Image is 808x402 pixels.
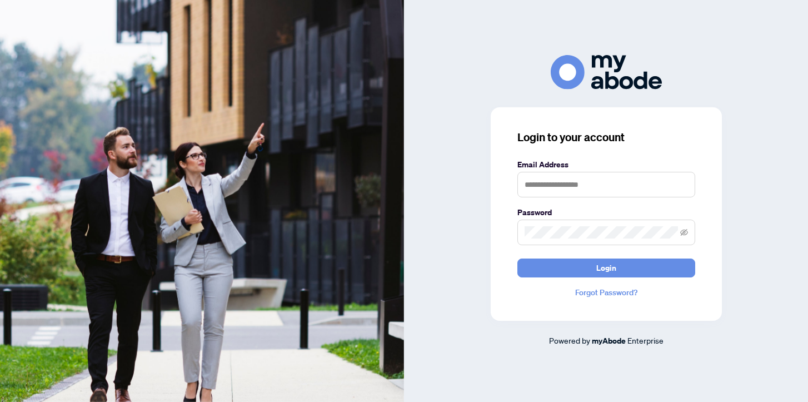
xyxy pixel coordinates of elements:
span: eye-invisible [680,229,688,236]
span: Login [596,259,616,277]
h3: Login to your account [517,130,695,145]
button: Login [517,259,695,277]
span: Enterprise [627,335,664,345]
a: myAbode [592,335,626,347]
span: Powered by [549,335,590,345]
label: Password [517,206,695,219]
label: Email Address [517,158,695,171]
img: ma-logo [551,55,662,89]
a: Forgot Password? [517,286,695,299]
